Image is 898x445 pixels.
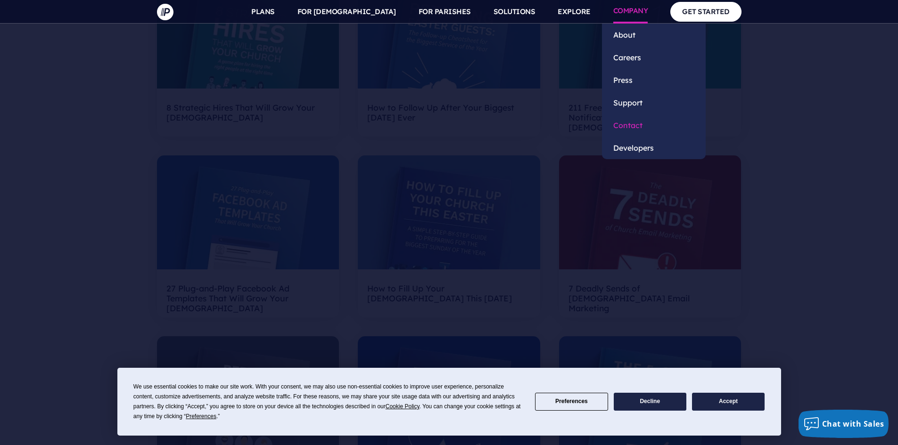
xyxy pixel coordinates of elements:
[386,403,420,410] span: Cookie Policy
[692,393,765,411] button: Accept
[602,24,706,46] a: About
[602,91,706,114] a: Support
[614,393,686,411] button: Decline
[133,382,524,421] div: We use essential cookies to make our site work. With your consent, we may also use non-essential ...
[602,69,706,91] a: Press
[602,137,706,159] a: Developers
[535,393,608,411] button: Preferences
[822,419,884,429] span: Chat with Sales
[799,410,889,438] button: Chat with Sales
[602,46,706,69] a: Careers
[117,368,781,436] div: Cookie Consent Prompt
[670,2,741,21] a: GET STARTED
[186,413,216,420] span: Preferences
[602,114,706,137] a: Contact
